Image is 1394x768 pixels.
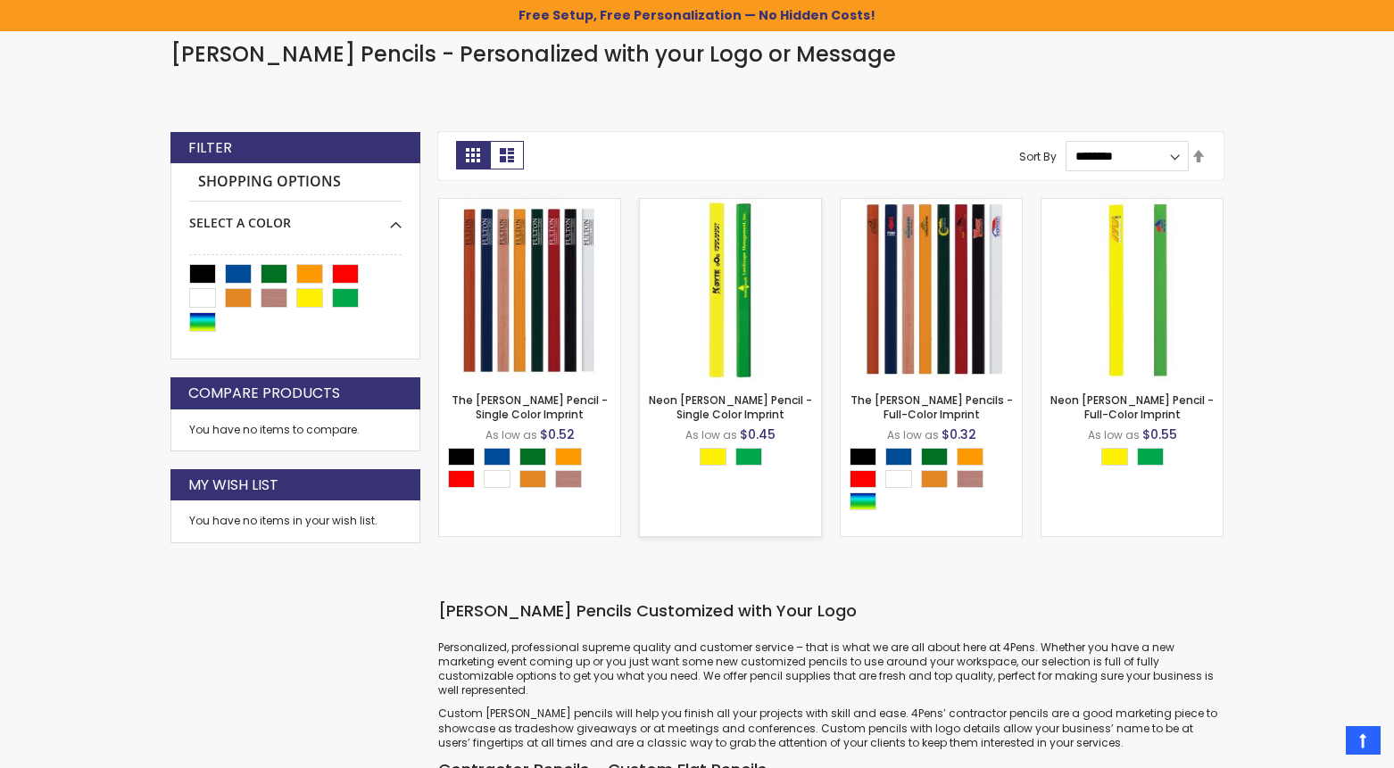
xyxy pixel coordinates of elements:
div: Dark Blue [484,448,510,466]
div: Red [850,470,876,488]
strong: Compare Products [188,384,340,403]
img: The Carpenter Pencil - Single Color Imprint [439,199,620,380]
div: White [885,470,912,488]
iframe: Google Customer Reviews [1247,720,1394,768]
div: School Bus Yellow [921,470,948,488]
label: Sort By [1019,148,1057,163]
div: Select A Color [189,202,402,232]
span: As low as [887,427,939,442]
div: Neon Green [1137,448,1164,466]
div: Black [850,448,876,466]
div: Green [519,448,546,466]
strong: Filter [188,138,232,158]
strong: Grid [456,141,490,169]
a: Neon Carpenter Pencil - Full-Color Imprint [1041,198,1223,213]
div: Green [921,448,948,466]
div: Select A Color [700,448,771,470]
div: Red [448,470,475,488]
div: School Bus Yellow [519,470,546,488]
img: Neon Carpenter Pencil - Single Color Imprint [640,199,821,380]
div: Natural [555,470,582,488]
div: Neon Green [735,448,762,466]
a: The Carpenter Pencils - Full-Color Imprint [841,198,1022,213]
a: The [PERSON_NAME] Pencils - Full-Color Imprint [851,392,1013,422]
span: $0.55 [1142,425,1177,443]
p: Custom [PERSON_NAME] pencils will help you finish all your projects with skill and ease. 4Pens’ c... [438,706,1224,750]
a: The [PERSON_NAME] Pencil - Single Color Imprint [452,392,608,422]
div: Select A Color [448,448,620,492]
span: $0.45 [740,425,776,443]
div: Natural [957,470,983,488]
div: Orange [957,448,983,466]
div: Neon Yellow [1101,448,1128,466]
span: As low as [1088,427,1140,442]
img: Neon Carpenter Pencil - Full-Color Imprint [1041,199,1223,380]
a: Neon [PERSON_NAME] Pencil - Full-Color Imprint [1050,392,1214,422]
div: Select A Color [1101,448,1173,470]
div: Assorted [850,492,876,510]
strong: Shopping Options [189,163,402,202]
div: White [484,470,510,488]
img: The Carpenter Pencils - Full-Color Imprint [841,199,1022,380]
strong: My Wish List [188,475,278,495]
span: $0.52 [540,425,575,443]
span: As low as [685,427,737,442]
a: The Carpenter Pencil - Single Color Imprint [439,198,620,213]
span: $0.32 [942,425,976,443]
p: Personalized, professional supreme quality and customer service – that is what we are all about h... [438,640,1224,698]
h1: [PERSON_NAME] Pencils - Personalized with your Logo or Message [170,40,1224,69]
div: You have no items in your wish list. [189,514,402,528]
a: Neon [PERSON_NAME] Pencil - Single Color Imprint [649,392,812,422]
div: Orange [555,448,582,466]
div: Dark Blue [885,448,912,466]
div: Black [448,448,475,466]
a: Neon Carpenter Pencil - Single Color Imprint [640,198,821,213]
h3: [PERSON_NAME] Pencils Customized with Your Logo [438,600,1224,622]
span: As low as [485,427,537,442]
div: Neon Yellow [700,448,726,466]
div: You have no items to compare. [170,409,420,451]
